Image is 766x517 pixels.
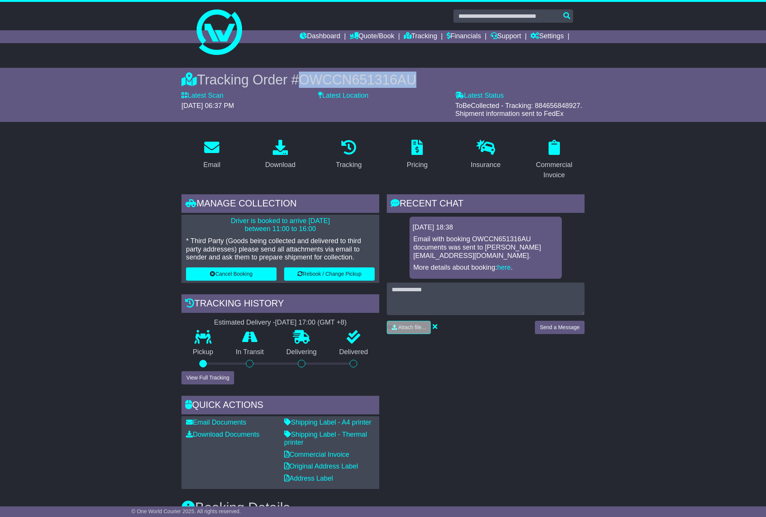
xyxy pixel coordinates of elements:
[524,137,585,183] a: Commercial Invoice
[186,217,375,233] p: Driver is booked to arrive [DATE] between 11:00 to 16:00
[284,267,375,281] button: Rebook / Change Pickup
[447,30,481,43] a: Financials
[181,396,379,416] div: Quick Actions
[455,92,504,100] label: Latest Status
[402,137,433,173] a: Pricing
[455,102,582,118] span: ToBeCollected - Tracking: 884656848927. Shipment information sent to FedEx
[466,137,505,173] a: Insurance
[186,237,375,262] p: * Third Party (Goods being collected and delivered to third party addresses) please send all atta...
[413,223,559,232] div: [DATE] 18:38
[350,30,394,43] a: Quote/Book
[284,419,371,426] a: Shipping Label - A4 printer
[260,137,300,173] a: Download
[181,500,585,515] h3: Booking Details
[336,160,362,170] div: Tracking
[300,30,340,43] a: Dashboard
[284,451,349,458] a: Commercial Invoice
[199,137,225,173] a: Email
[530,30,564,43] a: Settings
[413,264,558,272] p: More details about booking: .
[299,72,416,87] span: OWCCN651316AU
[131,508,241,514] span: © One World Courier 2025. All rights reserved.
[471,160,500,170] div: Insurance
[404,30,437,43] a: Tracking
[186,431,260,438] a: Download Documents
[407,160,428,170] div: Pricing
[284,462,358,470] a: Original Address Label
[275,348,328,356] p: Delivering
[181,294,379,315] div: Tracking history
[181,102,234,109] span: [DATE] 06:37 PM
[328,348,380,356] p: Delivered
[181,319,379,327] div: Estimated Delivery -
[528,160,580,180] div: Commercial Invoice
[181,92,224,100] label: Latest Scan
[387,194,585,215] div: RECENT CHAT
[181,194,379,215] div: Manage collection
[318,92,368,100] label: Latest Location
[275,319,347,327] div: [DATE] 17:00 (GMT +8)
[265,160,295,170] div: Download
[491,30,521,43] a: Support
[181,72,585,88] div: Tracking Order #
[186,419,246,426] a: Email Documents
[181,371,234,384] button: View Full Tracking
[535,321,585,334] button: Send a Message
[203,160,220,170] div: Email
[413,235,558,260] p: Email with booking OWCCN651316AU documents was sent to [PERSON_NAME][EMAIL_ADDRESS][DOMAIN_NAME].
[225,348,275,356] p: In Transit
[331,137,367,173] a: Tracking
[284,431,367,447] a: Shipping Label - Thermal printer
[497,264,511,271] a: here
[181,348,225,356] p: Pickup
[284,475,333,482] a: Address Label
[186,267,277,281] button: Cancel Booking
